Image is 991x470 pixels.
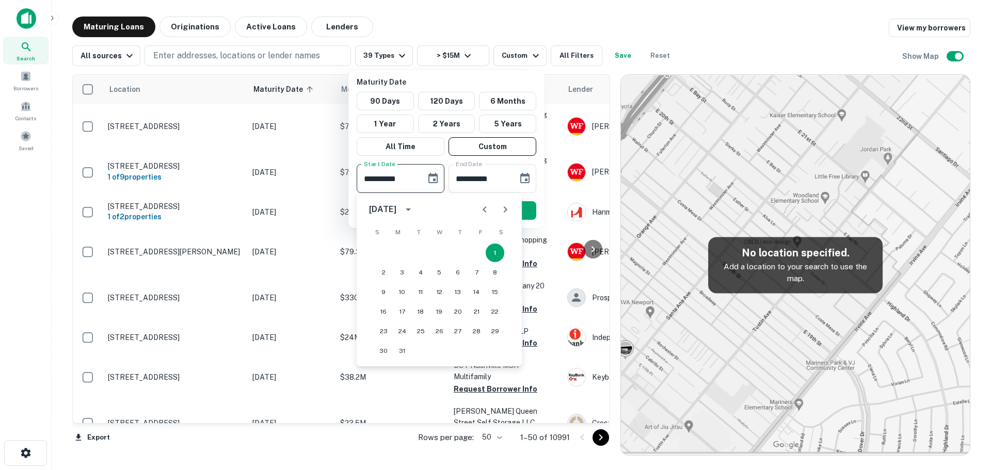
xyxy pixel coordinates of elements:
[411,302,430,321] button: 18
[374,263,393,282] button: 2
[423,168,443,189] button: Choose date, selected date is Mar 1, 2025
[389,222,407,242] span: Monday
[418,92,475,110] button: 120 Days
[357,76,540,88] p: Maturity Date
[357,92,414,110] button: 90 Days
[486,302,504,321] button: 22
[486,322,504,341] button: 29
[393,322,411,341] button: 24
[939,387,991,437] iframe: Chat Widget
[374,342,393,360] button: 30
[449,137,536,156] button: Custom
[449,302,467,321] button: 20
[430,302,449,321] button: 19
[409,222,428,242] span: Tuesday
[430,283,449,301] button: 12
[393,283,411,301] button: 10
[393,302,411,321] button: 17
[449,322,467,341] button: 27
[430,322,449,341] button: 26
[495,199,516,220] button: Next month
[374,283,393,301] button: 9
[471,222,490,242] span: Friday
[467,283,486,301] button: 14
[449,263,467,282] button: 6
[515,168,535,189] button: Choose date, selected date is Mar 23, 2026
[374,322,393,341] button: 23
[479,92,536,110] button: 6 Months
[393,342,411,360] button: 31
[369,203,396,216] div: [DATE]
[486,244,504,262] button: 1
[411,322,430,341] button: 25
[418,115,475,133] button: 2 Years
[368,222,387,242] span: Sunday
[456,159,482,168] label: End Date
[357,137,444,156] button: All Time
[393,263,411,282] button: 3
[430,263,449,282] button: 5
[451,222,469,242] span: Thursday
[449,283,467,301] button: 13
[479,115,536,133] button: 5 Years
[492,222,510,242] span: Saturday
[486,283,504,301] button: 15
[357,115,414,133] button: 1 Year
[411,283,430,301] button: 11
[430,222,449,242] span: Wednesday
[474,199,495,220] button: Previous month
[467,322,486,341] button: 28
[486,263,504,282] button: 8
[399,201,417,218] button: calendar view is open, switch to year view
[467,263,486,282] button: 7
[374,302,393,321] button: 16
[364,159,395,168] label: Start Date
[411,263,430,282] button: 4
[467,302,486,321] button: 21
